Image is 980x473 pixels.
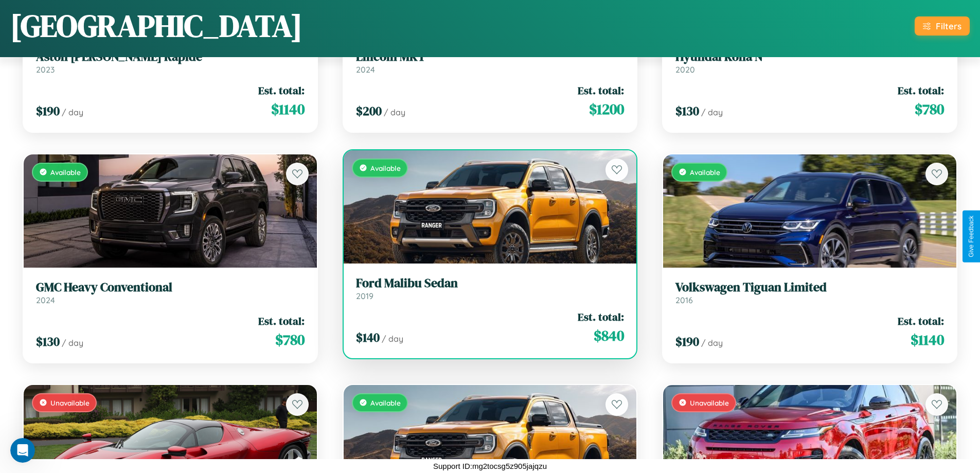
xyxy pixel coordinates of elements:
span: $ 780 [275,329,305,350]
span: 2023 [36,64,55,75]
span: Est. total: [258,313,305,328]
span: / day [701,338,723,348]
a: GMC Heavy Conventional2024 [36,280,305,305]
span: / day [384,107,405,117]
h3: Ford Malibu Sedan [356,276,625,291]
span: 2024 [356,64,375,75]
span: 2024 [36,295,55,305]
span: $ 190 [675,333,699,350]
span: $ 200 [356,102,382,119]
span: Available [370,164,401,172]
span: 2019 [356,291,373,301]
span: 2020 [675,64,695,75]
span: $ 1140 [271,99,305,119]
h3: Volkswagen Tiguan Limited [675,280,944,295]
button: Filters [915,16,970,36]
div: Filters [936,21,961,31]
span: $ 1140 [911,329,944,350]
h3: Aston [PERSON_NAME] Rapide [36,49,305,64]
h3: GMC Heavy Conventional [36,280,305,295]
span: Est. total: [898,313,944,328]
span: $ 130 [675,102,699,119]
span: Unavailable [50,398,90,407]
span: 2016 [675,295,693,305]
span: Available [50,168,81,177]
span: Est. total: [578,83,624,98]
span: $ 130 [36,333,60,350]
span: $ 1200 [589,99,624,119]
h3: Lincoln MKT [356,49,625,64]
span: Est. total: [258,83,305,98]
span: / day [701,107,723,117]
a: Hyundai Kona N2020 [675,49,944,75]
span: Available [370,398,401,407]
span: $ 840 [594,325,624,346]
span: / day [62,107,83,117]
span: / day [382,334,403,344]
span: Available [690,168,720,177]
a: Volkswagen Tiguan Limited2016 [675,280,944,305]
span: / day [62,338,83,348]
span: Unavailable [690,398,729,407]
span: $ 140 [356,329,380,346]
h3: Hyundai Kona N [675,49,944,64]
a: Lincoln MKT2024 [356,49,625,75]
span: Est. total: [578,309,624,324]
p: Support ID: mg2tocsg5z905jajqzu [433,459,547,473]
div: Give Feedback [968,216,975,257]
a: Aston [PERSON_NAME] Rapide2023 [36,49,305,75]
a: Ford Malibu Sedan2019 [356,276,625,301]
span: Est. total: [898,83,944,98]
h1: [GEOGRAPHIC_DATA] [10,5,302,47]
span: $ 190 [36,102,60,119]
span: $ 780 [915,99,944,119]
iframe: Intercom live chat [10,438,35,463]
